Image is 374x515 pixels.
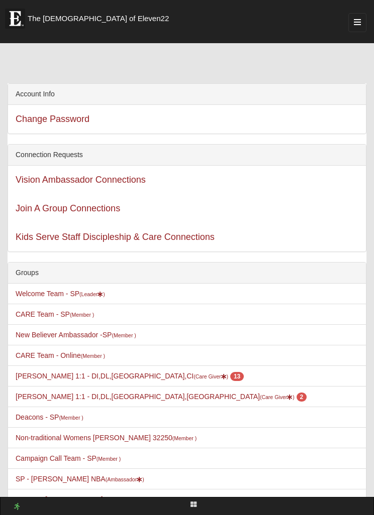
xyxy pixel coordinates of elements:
[16,232,215,242] a: Kids Serve Staff Discipleship & Care Connections
[16,290,105,298] a: Welcome Team - SP(Leader)
[194,373,228,379] small: (Care Giver )
[16,203,120,213] a: Join A Group Connections
[16,372,244,380] a: [PERSON_NAME] 1:1 - DI,DL,[GEOGRAPHIC_DATA],CI(Care Giver) 13
[16,495,149,503] a: Womens [PERSON_NAME] 32250(Member )
[16,310,94,318] a: CARE Team - SP(Member )
[230,372,244,381] span: number of pending members
[97,456,121,462] small: (Member )
[28,14,169,24] span: The [DEMOGRAPHIC_DATA] of Eleven22
[8,263,366,284] div: Groups
[16,331,136,339] a: New Believer Ambassador -SP(Member )
[16,114,89,124] a: Change Password
[8,145,366,166] div: Connection Requests
[5,9,25,29] img: Eleven22 logo
[81,353,105,359] small: (Member )
[16,454,121,462] a: Campaign Call Team - SP(Member )
[16,393,307,401] a: [PERSON_NAME] 1:1 - DI,DL,[GEOGRAPHIC_DATA],[GEOGRAPHIC_DATA](Care Giver) 2
[106,476,144,482] small: (Ambassador )
[59,415,83,421] small: (Member )
[297,393,307,402] span: number of pending members
[260,394,295,400] small: (Care Giver )
[14,501,20,512] a: Web cache enabled
[112,332,136,338] small: (Member )
[184,497,203,512] a: Block Configuration (Alt-B)
[16,413,83,421] a: Deacons - SP(Member )
[8,84,366,105] div: Account Info
[172,435,197,441] small: (Member )
[79,291,105,297] small: (Leader )
[16,175,146,185] a: Vision Ambassador Connections
[16,351,105,359] a: CARE Team - Online(Member )
[70,312,94,318] small: (Member )
[16,475,144,483] a: SP - [PERSON_NAME] NBA(Ambassador)
[16,434,197,442] a: Non-traditional Womens [PERSON_NAME] 32250(Member )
